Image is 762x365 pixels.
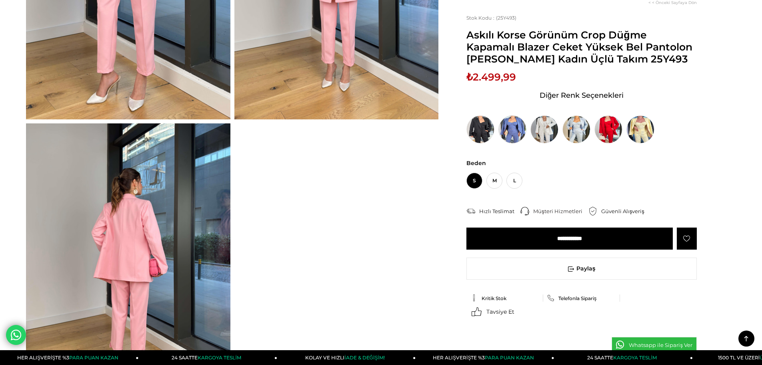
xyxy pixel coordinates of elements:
span: S [466,173,482,189]
span: Paylaş [467,258,696,279]
span: KARGOYA TESLİM [198,355,241,361]
span: PARA PUAN KAZAN [69,355,118,361]
a: HER ALIŞVERİŞTE %3PARA PUAN KAZAN [416,350,554,365]
span: ₺2.499,99 [466,71,516,83]
a: 24 SAATTEKARGOYA TESLİM [139,350,277,365]
span: Beden [466,159,697,167]
span: Telefonla Sipariş [558,295,596,301]
a: Favorilere Ekle [677,228,697,250]
span: PARA PUAN KAZAN [485,355,534,361]
img: Askılı Korse Görünüm Crop Düğme Kapamalı Blazer Ceket Yüksek Bel Pantolon Adelisa Siyah Kadın Üçl... [466,115,494,143]
img: Askılı Korse Görünüm Crop Düğme Kapamalı Blazer Ceket Yüksek Bel Pantolon Adelisa Beyaz Kadın Üçl... [530,115,558,143]
a: 24 SAATTEKARGOYA TESLİM [554,350,693,365]
img: Askılı Korse Görünüm Crop Düğme Kapamalı Blazer Ceket Yüksek Bel Pantolon Adelisa İndigo Kadın Üç... [498,115,526,143]
a: KOLAY VE HIZLIİADE & DEĞİŞİM! [277,350,416,365]
span: (25Y493) [466,15,516,21]
a: Kritik Stok [470,294,539,302]
a: Whatsapp ile Sipariş Ver [612,337,697,353]
span: KARGOYA TESLİM [613,355,656,361]
div: Hızlı Teslimat [479,208,520,215]
span: Tavsiye Et [486,308,514,315]
img: shipping.png [466,207,475,216]
a: Telefonla Sipariş [547,294,616,302]
img: call-center.png [520,207,529,216]
img: Askılı Korse Görünüm Crop Düğme Kapamalı Blazer Ceket Yüksek Bel Pantolon Adelisa Mavi Kadın Üçlü... [562,115,590,143]
span: İADE & DEĞİŞİM! [344,355,384,361]
div: Müşteri Hizmetleri [533,208,588,215]
span: M [486,173,502,189]
span: Diğer Renk Seçenekleri [540,89,624,102]
span: L [506,173,522,189]
div: Güvenli Alışveriş [601,208,650,215]
span: Kritik Stok [482,295,506,301]
img: Askılı Korse Görünüm Crop Düğme Kapamalı Blazer Ceket Yüksek Bel Pantolon Adelisa Sarı Kadın Üçlü... [626,115,654,143]
span: Stok Kodu [466,15,496,21]
img: security.png [588,207,597,216]
img: Askılı Korse Görünüm Crop Düğme Kapamalı Blazer Ceket Yüksek Bel Pantolon Adelisa Kırmızı Kadın Ü... [594,115,622,143]
span: Askılı Korse Görünüm Crop Düğme Kapamalı Blazer Ceket Yüksek Bel Pantolon [PERSON_NAME] Kadın Üçl... [466,29,697,65]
